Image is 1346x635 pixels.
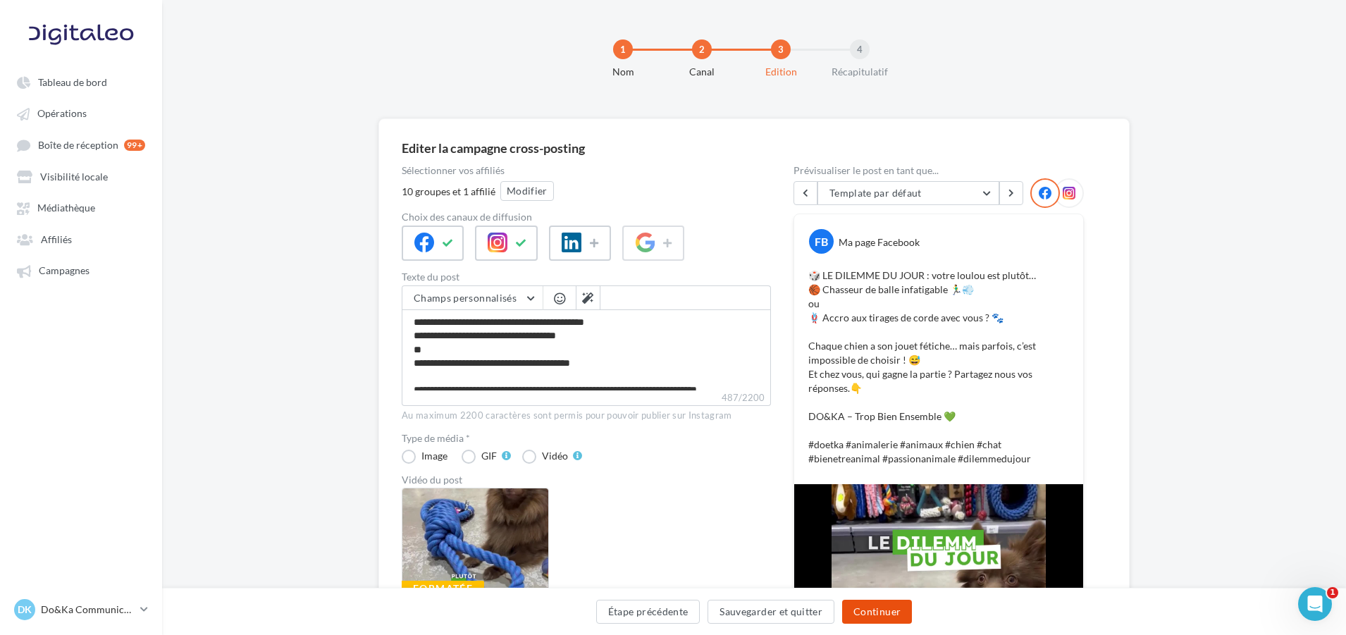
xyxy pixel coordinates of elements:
[37,202,95,214] span: Médiathèque
[37,108,87,120] span: Opérations
[402,185,495,199] div: 10 groupes et 1 affilié
[414,292,517,304] span: Champs personnalisés
[39,265,89,277] span: Campagnes
[124,140,145,151] div: 99+
[657,65,747,79] div: Canal
[481,451,497,461] div: GIF
[817,181,999,205] button: Template par défaut
[794,166,1084,175] div: Prévisualiser le post en tant que...
[542,451,568,461] div: Vidéo
[692,39,712,59] div: 2
[402,409,771,422] div: Au maximum 2200 caractères sont permis pour pouvoir publier sur Instagram
[41,233,72,245] span: Affiliés
[402,272,771,282] label: Texte du post
[815,65,905,79] div: Récapitulatif
[402,581,484,596] div: Formatée
[8,100,154,125] a: Opérations
[402,390,771,406] label: 487/2200
[8,164,154,189] a: Visibilité locale
[8,132,154,158] a: Boîte de réception 99+
[596,600,700,624] button: Étape précédente
[829,187,922,199] span: Template par défaut
[8,226,154,252] a: Affiliés
[1298,587,1332,621] iframe: Intercom live chat
[613,39,633,59] div: 1
[839,235,920,249] div: Ma page Facebook
[850,39,870,59] div: 4
[809,229,834,254] div: FB
[1327,587,1338,598] span: 1
[40,171,108,183] span: Visibilité locale
[736,65,826,79] div: Edition
[38,76,107,88] span: Tableau de bord
[402,475,771,485] div: Vidéo du post
[8,257,154,283] a: Campagnes
[402,166,771,175] div: Sélectionner vos affiliés
[771,39,791,59] div: 3
[8,195,154,220] a: Médiathèque
[402,212,771,222] label: Choix des canaux de diffusion
[402,433,771,443] label: Type de média *
[41,603,135,617] p: Do&Ka Communication
[402,142,585,154] div: Editer la campagne cross-posting
[11,596,151,623] a: DK Do&Ka Communication
[8,69,154,94] a: Tableau de bord
[38,139,118,151] span: Boîte de réception
[578,65,668,79] div: Nom
[808,269,1069,466] p: 🎲 LE DILEMME DU JOUR : votre loulou est plutôt… 🏀 Chasseur de balle infatigable 🏃‍♂️💨 ou 🪢 Accro ...
[842,600,912,624] button: Continuer
[708,600,834,624] button: Sauvegarder et quitter
[402,286,543,310] button: Champs personnalisés
[18,603,32,617] span: DK
[500,181,554,201] button: Modifier
[421,451,447,461] div: Image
